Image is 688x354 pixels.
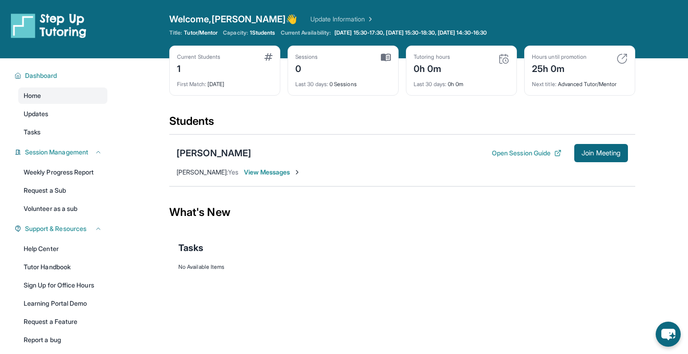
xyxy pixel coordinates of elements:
div: Students [169,114,635,134]
div: What's New [169,192,635,232]
img: Chevron Right [365,15,374,24]
img: card [381,53,391,62]
div: 0h 0m [414,75,509,88]
button: Open Session Guide [492,149,562,158]
div: 0h 0m [414,61,450,75]
span: Home [24,91,41,100]
div: No Available Items [178,263,626,271]
img: logo [11,13,86,38]
span: First Match : [177,81,206,87]
span: Next title : [532,81,556,87]
span: Support & Resources [25,224,86,233]
div: 0 [295,61,318,75]
span: [DATE] 15:30-17:30, [DATE] 15:30-18:30, [DATE] 14:30-16:30 [334,29,487,36]
a: Help Center [18,241,107,257]
span: View Messages [244,168,301,177]
span: Current Availability: [281,29,331,36]
span: Updates [24,109,49,118]
div: Sessions [295,53,318,61]
span: Dashboard [25,71,57,80]
span: Tasks [178,241,203,254]
button: Join Meeting [574,144,628,162]
img: card [498,53,509,64]
div: 25h 0m [532,61,587,75]
button: Session Management [21,148,102,157]
div: Current Students [177,53,220,61]
span: [PERSON_NAME] : [177,168,228,176]
span: Title: [169,29,182,36]
span: Last 30 days : [295,81,328,87]
a: Request a Feature [18,313,107,330]
span: Join Meeting [582,150,621,156]
div: [PERSON_NAME] [177,147,251,159]
a: Learning Portal Demo [18,295,107,312]
span: Capacity: [223,29,248,36]
span: Session Management [25,148,88,157]
button: Dashboard [21,71,102,80]
a: Sign Up for Office Hours [18,277,107,293]
img: card [617,53,627,64]
div: 1 [177,61,220,75]
a: Updates [18,106,107,122]
button: Support & Resources [21,224,102,233]
div: [DATE] [177,75,273,88]
span: 1 Students [250,29,275,36]
a: Volunteer as a sub [18,200,107,217]
img: card [264,53,273,61]
span: Tasks [24,128,40,137]
a: Request a Sub [18,182,107,199]
a: [DATE] 15:30-17:30, [DATE] 15:30-18:30, [DATE] 14:30-16:30 [333,29,489,36]
div: Tutoring hours [414,53,450,61]
div: Hours until promotion [532,53,587,61]
a: Weekly Progress Report [18,164,107,180]
a: Tasks [18,124,107,140]
div: Advanced Tutor/Mentor [532,75,627,88]
span: Last 30 days : [414,81,446,87]
span: Tutor/Mentor [184,29,218,36]
a: Tutor Handbook [18,259,107,275]
div: 0 Sessions [295,75,391,88]
span: Yes [228,168,238,176]
a: Home [18,87,107,104]
button: chat-button [656,322,681,347]
span: Welcome, [PERSON_NAME] 👋 [169,13,298,26]
img: Chevron-Right [293,169,301,176]
a: Report a bug [18,332,107,348]
a: Update Information [310,15,374,24]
